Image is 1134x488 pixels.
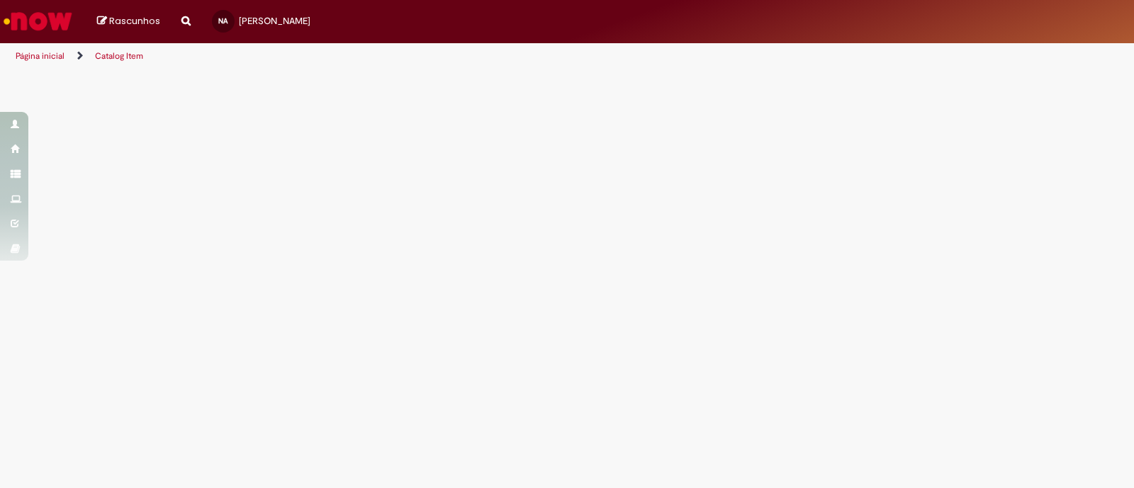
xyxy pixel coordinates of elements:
[16,50,64,62] a: Página inicial
[109,14,160,28] span: Rascunhos
[1,7,74,35] img: ServiceNow
[95,50,143,62] a: Catalog Item
[97,15,160,28] a: Rascunhos
[239,15,310,27] span: [PERSON_NAME]
[218,16,228,25] span: NA
[11,43,746,69] ul: Trilhas de página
